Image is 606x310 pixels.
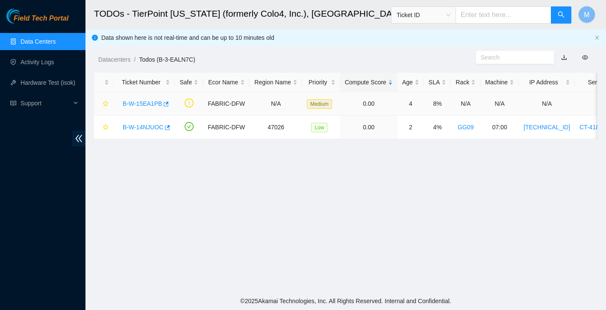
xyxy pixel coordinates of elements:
td: 8% [424,92,451,116]
button: search [551,6,571,24]
input: Search [481,53,543,62]
span: Medium [307,99,332,109]
button: star [99,97,109,110]
td: 07:00 [480,116,519,139]
a: Datacenters [98,56,130,63]
button: M [578,6,595,23]
td: FABRIC-DFW [203,116,250,139]
a: Todos (B-3-EALN7C) [139,56,195,63]
a: B-W-14NJUOC [123,124,163,131]
span: check-circle [185,122,194,131]
a: download [561,54,567,61]
td: 0.00 [340,116,397,139]
input: Enter text here... [456,6,551,24]
span: double-left [72,131,85,146]
footer: © 2025 Akamai Technologies, Inc. All Rights Reserved. Internal and Confidential. [85,292,606,310]
span: M [584,9,589,20]
td: 4% [424,116,451,139]
span: read [10,100,16,106]
td: N/A [519,92,575,116]
button: star [99,120,109,134]
a: B-W-15EA1PB [123,100,162,107]
span: Ticket ID [397,9,450,21]
span: Support [21,95,71,112]
span: Low [311,123,327,132]
span: close [594,35,600,40]
a: Akamai TechnologiesField Tech Portal [6,15,68,27]
span: Field Tech Portal [14,15,68,23]
td: 0.00 [340,92,397,116]
span: star [103,124,109,131]
a: Data Centers [21,38,56,45]
td: N/A [480,92,519,116]
td: 47026 [250,116,302,139]
span: star [103,101,109,107]
img: Akamai Technologies [6,9,43,24]
td: N/A [250,92,302,116]
td: 2 [397,116,424,139]
a: GG09 [458,124,474,131]
span: exclamation-circle [185,98,194,107]
span: eye [582,54,588,60]
span: / [134,56,135,63]
button: close [594,35,600,41]
span: search [558,11,565,19]
td: FABRIC-DFW [203,92,250,116]
a: Activity Logs [21,59,54,66]
td: 4 [397,92,424,116]
td: N/A [451,92,480,116]
button: download [555,51,574,64]
a: [TECHNICAL_ID] [524,124,570,131]
a: Hardware Test (isok) [21,79,75,86]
